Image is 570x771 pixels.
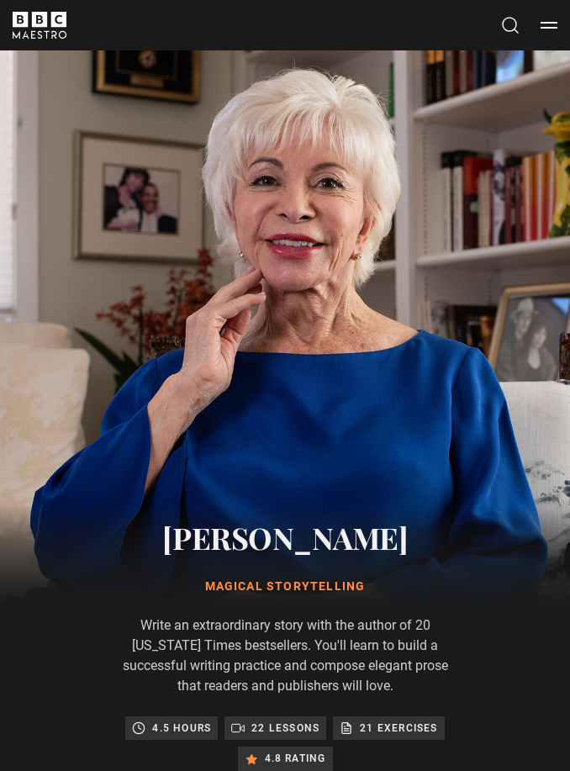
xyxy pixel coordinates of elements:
[13,12,66,39] svg: BBC Maestro
[152,720,211,737] p: 4.5 hours
[117,516,453,558] h2: [PERSON_NAME]
[251,720,319,737] p: 22 lessons
[360,720,437,737] p: 21 exercises
[117,578,453,595] h1: Magical Storytelling
[541,17,557,34] button: Toggle navigation
[265,750,326,767] p: 4.8 rating
[117,615,453,696] p: Write an extraordinary story with the author of 20 [US_STATE] Times bestsellers. You'll learn to ...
